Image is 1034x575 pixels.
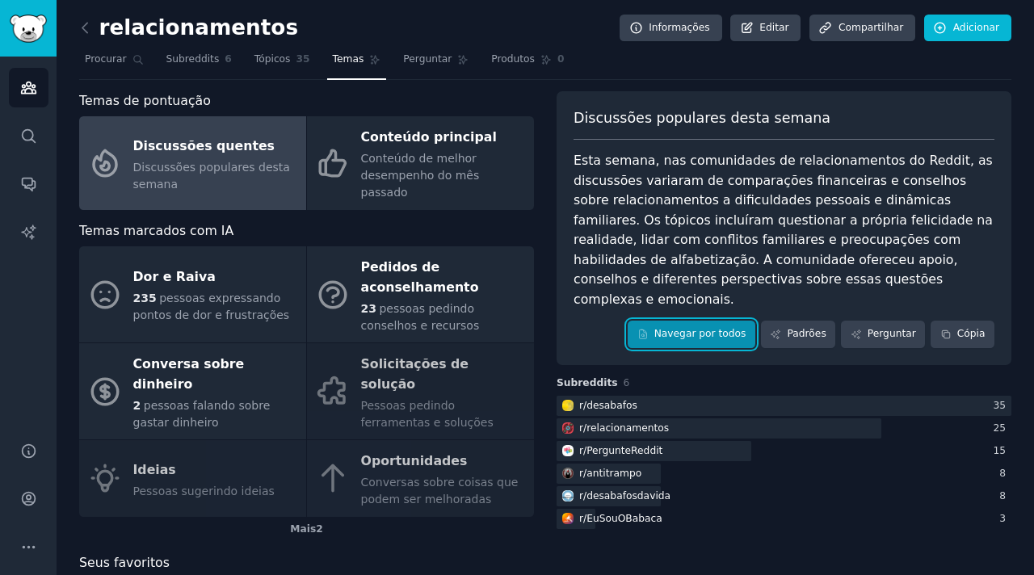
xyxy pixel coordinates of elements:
[361,259,479,295] font: Pedidos de aconselhamento
[574,110,830,126] font: Discussões populares desta semana
[557,377,618,388] font: Subreddits
[993,445,1006,456] font: 15
[79,93,211,108] font: Temas de pontuação
[307,246,534,342] a: Pedidos de aconselhamento23pessoas pedindo conselhos e recursos
[586,400,637,411] font: desabafos
[924,15,1011,42] a: Adicionar
[957,328,986,339] font: Cópia
[133,269,216,284] font: Dor e Raiva
[133,399,141,412] font: 2
[133,292,157,304] font: 235
[562,400,574,411] img: desabafos
[557,418,1011,439] a: relacionamentosr/relacionamentos25
[586,422,669,434] font: relacionamentos
[574,153,997,307] font: Esta semana, nas comunidades de relacionamentos do Reddit, as discussões variaram de comparações ...
[562,513,574,524] img: EuSouOBabaca
[579,490,586,502] font: r/
[649,22,710,33] font: Informações
[361,129,497,145] font: Conteúdo principal
[85,53,127,65] font: Procurar
[79,47,149,80] a: Procurar
[557,464,1011,484] a: antitrampor/antitrampo8
[133,399,271,429] font: pessoas falando sobre gastar dinheiro
[491,53,535,65] font: Produtos
[316,523,323,535] font: 2
[290,523,316,535] font: Mais
[79,555,170,570] font: Seus favoritos
[759,22,788,33] font: Editar
[296,53,310,65] font: 35
[579,422,586,434] font: r/
[403,53,452,65] font: Perguntar
[809,15,915,42] a: Compartilhar
[586,445,662,456] font: PergunteReddit
[327,47,387,80] a: Temas
[953,22,999,33] font: Adicionar
[654,328,746,339] font: Navegar por todos
[562,445,574,456] img: PergunteReddit
[579,445,586,456] font: r/
[993,400,1006,411] font: 35
[254,53,291,65] font: Tópicos
[161,47,237,80] a: Subreddits6
[787,328,826,339] font: Padrões
[620,15,722,42] a: Informações
[99,15,299,40] font: relacionamentos
[133,161,290,191] font: Discussões populares desta semana
[79,223,233,238] font: Temas marcados com IA
[79,116,306,210] a: Discussões quentesDiscussões populares desta semana
[485,47,570,80] a: Produtos0
[166,53,220,65] font: Subreddits
[868,328,916,339] font: Perguntar
[557,53,565,65] font: 0
[841,321,925,348] a: Perguntar
[333,53,364,65] font: Temas
[628,321,755,348] a: Navegar por todos
[557,396,1011,416] a: desabafosr/desabafos35
[999,468,1006,479] font: 8
[586,513,662,524] font: EuSouOBabaca
[79,246,306,342] a: Dor e Raiva235pessoas expressando pontos de dor e frustrações
[579,468,586,479] font: r/
[761,321,835,348] a: Padrões
[586,490,670,502] font: desabafosdavida
[999,490,1006,502] font: 8
[579,400,586,411] font: r/
[557,486,1011,506] a: desabafosdavidar/desabafosdavida8
[307,116,534,210] a: Conteúdo principalConteúdo de melhor desempenho do mês passado
[557,441,1011,461] a: PergunteRedditr/PergunteReddit15
[79,343,306,439] a: Conversa sobre dinheiro2pessoas falando sobre gastar dinheiro
[133,356,245,392] font: Conversa sobre dinheiro
[993,422,1006,434] font: 25
[562,468,574,479] img: antitrampo
[249,47,316,80] a: Tópicos35
[361,152,480,199] font: Conteúdo de melhor desempenho do mês passado
[562,422,574,434] img: relacionamentos
[579,513,586,524] font: r/
[361,302,376,315] font: 23
[133,292,290,321] font: pessoas expressando pontos de dor e frustrações
[931,321,994,348] button: Cópia
[586,468,641,479] font: antitrampo
[133,138,275,153] font: Discussões quentes
[999,513,1006,524] font: 3
[562,490,574,502] img: desabafosdavida
[730,15,801,42] a: Editar
[10,15,47,43] img: Logotipo do GummySearch
[624,377,630,388] font: 6
[361,302,480,332] font: pessoas pedindo conselhos e recursos
[397,47,474,80] a: Perguntar
[557,509,1011,529] a: EuSouOBabacar/EuSouOBabaca3
[839,22,903,33] font: Compartilhar
[225,53,232,65] font: 6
